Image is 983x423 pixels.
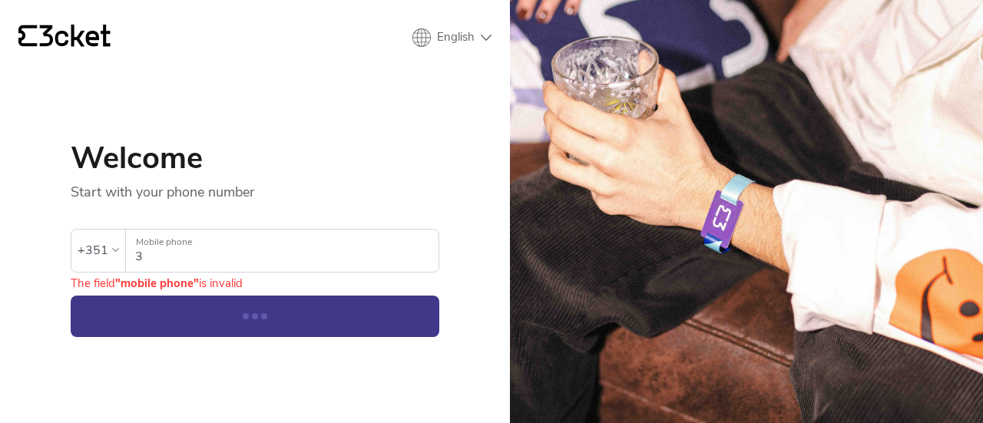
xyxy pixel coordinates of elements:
[71,276,243,291] div: The field is invalid
[115,276,199,291] b: "mobile phone"
[71,173,439,201] p: Start with your phone number
[126,230,439,255] label: Mobile phone
[18,25,111,51] a: {' '}
[78,239,108,262] div: +351
[71,143,439,173] h1: Welcome
[18,25,37,47] g: {' '}
[135,230,439,272] input: Mobile phone
[71,296,439,337] button: Continue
